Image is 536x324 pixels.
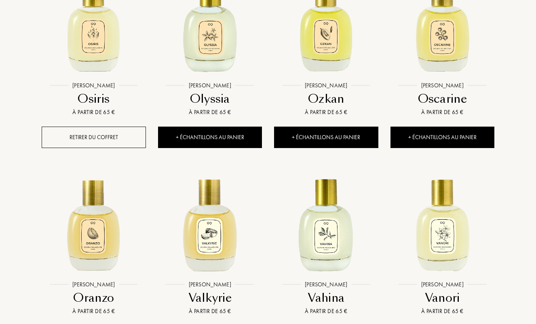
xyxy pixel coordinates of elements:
div: À partir de 65 € [45,307,143,316]
div: Vanori [394,290,492,306]
img: Vanori Sylvaine Delacourte [390,171,495,276]
div: Osiris [45,91,143,107]
div: Oscarine [394,91,492,107]
div: À partir de 65 € [394,108,492,116]
div: À partir de 65 € [45,108,143,116]
div: Valkyrie [161,290,259,306]
img: Oranzo Sylvaine Delacourte [41,171,146,276]
div: Vahina [277,290,375,306]
div: + Échantillons au panier [390,127,495,148]
div: Ozkan [277,91,375,107]
div: + Échantillons au panier [158,127,262,148]
div: À partir de 65 € [161,307,259,316]
div: À partir de 65 € [394,307,492,316]
div: À partir de 65 € [277,307,375,316]
div: + Échantillons au panier [274,127,378,148]
img: Vahina Sylvaine Delacourte [274,171,378,276]
img: Valkyrie Sylvaine Delacourte [158,171,262,276]
div: Oranzo [45,290,143,306]
div: Retirer du coffret [42,127,146,148]
div: Olyssia [161,91,259,107]
div: À partir de 65 € [277,108,375,116]
div: À partir de 65 € [161,108,259,116]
